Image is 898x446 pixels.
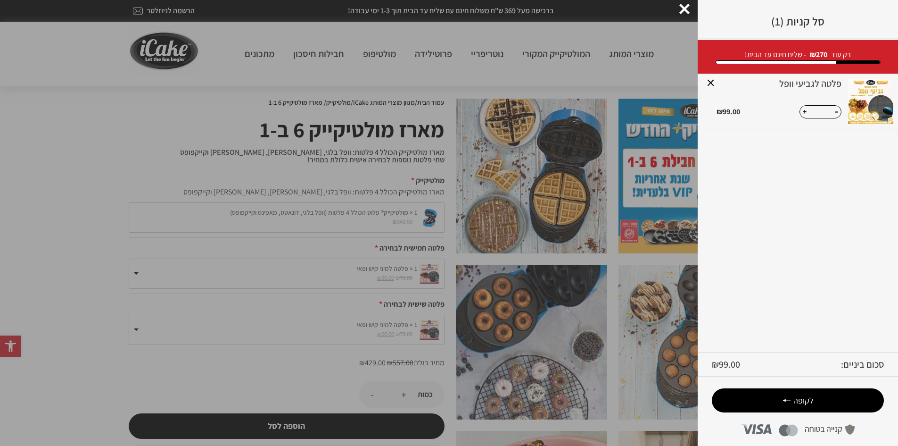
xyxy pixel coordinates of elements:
a: לקופה [712,388,884,412]
button: - [832,106,841,116]
img: safe-purchase-logo.png [805,424,855,435]
img: mastercard-logo.png [779,424,798,437]
a: Remove this item [702,74,719,91]
span: 270 [816,50,827,59]
span: - שליח חינם עד הבית! [745,50,806,59]
span: ₪ [712,358,719,370]
img: visa-logo.png [741,424,772,434]
strong: סכום ביניים: [841,357,884,371]
span: רק עוד [831,50,851,59]
bdi: 99.00 [712,358,740,370]
h3: סל קניות (1) [712,14,884,29]
span: לקופה [793,395,814,406]
button: + [800,106,809,118]
bdi: 99.00 [717,107,740,117]
span: ₪ [717,107,723,117]
a: פלטה לגביעי וופל [717,79,841,89]
strong: ₪ [810,50,827,59]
